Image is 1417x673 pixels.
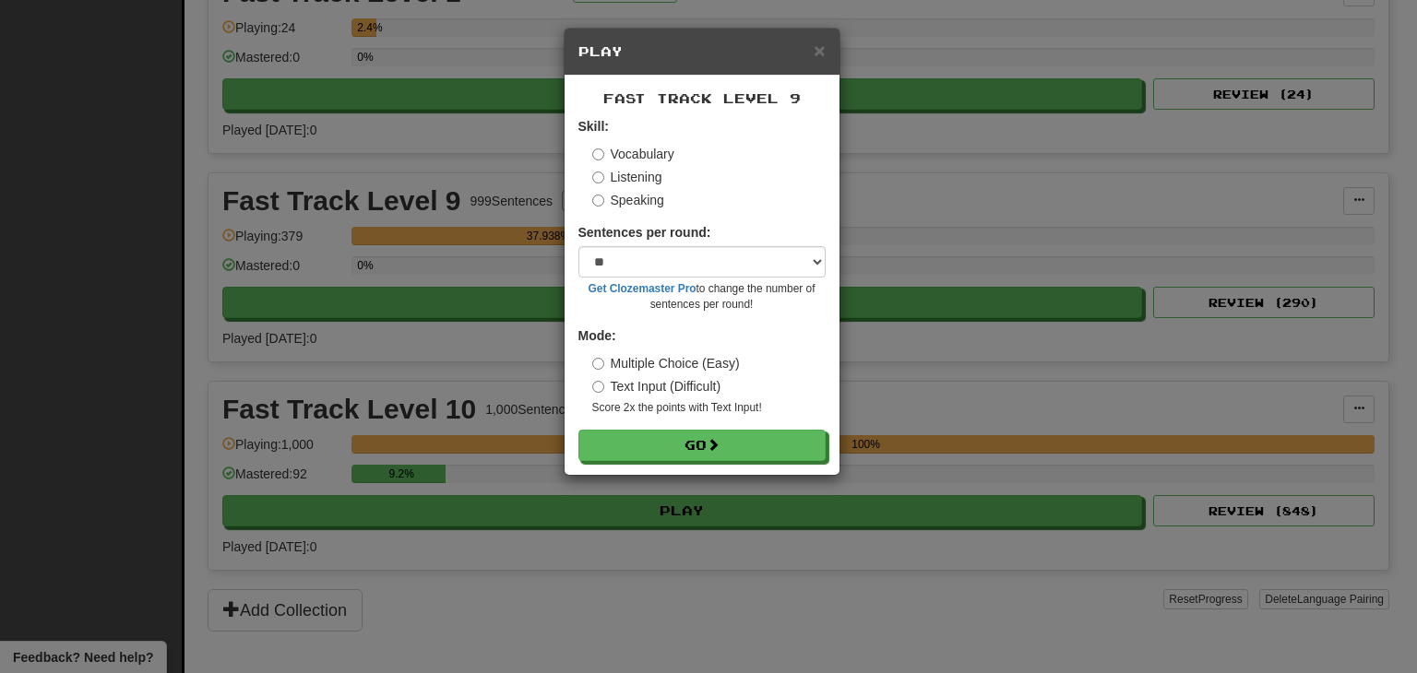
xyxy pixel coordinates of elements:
label: Speaking [592,191,664,209]
strong: Skill: [578,119,609,134]
input: Text Input (Difficult) [592,381,604,393]
input: Vocabulary [592,148,604,160]
a: Get Clozemaster Pro [589,282,697,295]
span: × [814,40,825,61]
input: Listening [592,171,604,183]
label: Sentences per round: [578,223,711,242]
button: Go [578,430,826,461]
small: to change the number of sentences per round! [578,281,826,313]
label: Listening [592,168,662,186]
strong: Mode: [578,328,616,343]
input: Speaking [592,195,604,207]
input: Multiple Choice (Easy) [592,358,604,370]
span: Fast Track Level 9 [603,90,801,106]
small: Score 2x the points with Text Input ! [592,400,826,416]
button: Close [814,41,825,60]
label: Text Input (Difficult) [592,377,721,396]
h5: Play [578,42,826,61]
label: Vocabulary [592,145,674,163]
label: Multiple Choice (Easy) [592,354,740,372]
